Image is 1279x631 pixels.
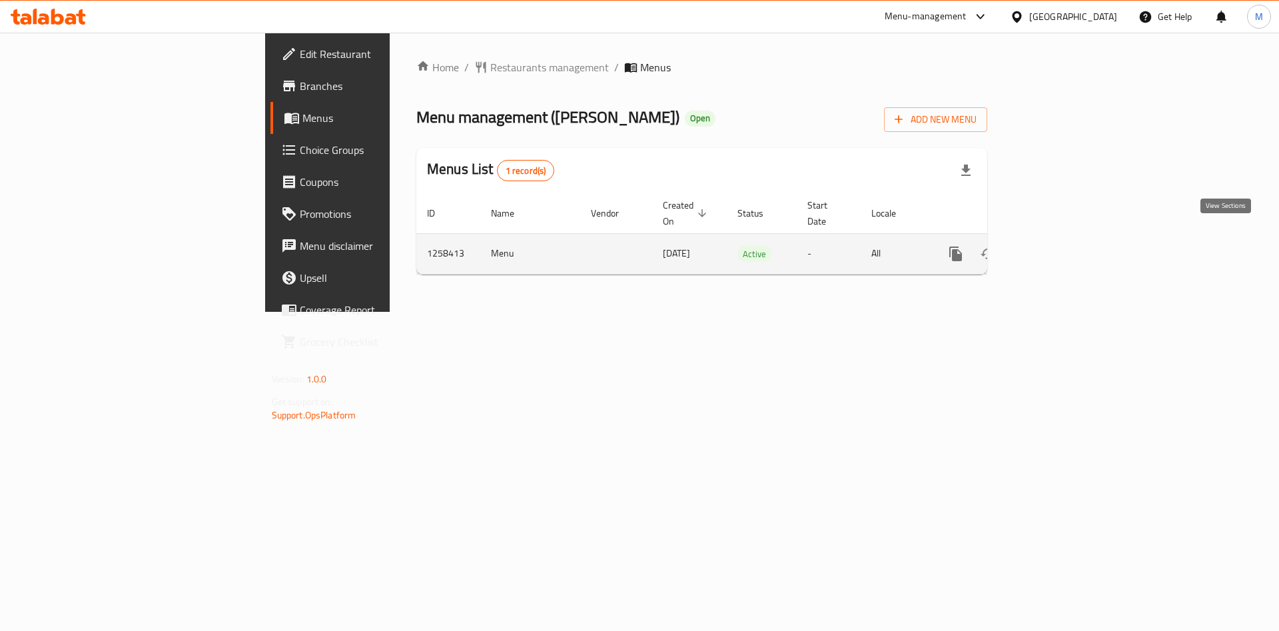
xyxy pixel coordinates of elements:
[302,110,468,126] span: Menus
[940,238,972,270] button: more
[300,78,468,94] span: Branches
[929,193,1078,234] th: Actions
[950,155,982,187] div: Export file
[498,165,554,177] span: 1 record(s)
[1029,9,1117,24] div: [GEOGRAPHIC_DATA]
[416,102,679,132] span: Menu management ( [PERSON_NAME] )
[663,245,690,262] span: [DATE]
[591,205,636,221] span: Vendor
[300,238,468,254] span: Menu disclaimer
[300,270,468,286] span: Upsell
[270,134,479,166] a: Choice Groups
[861,233,929,274] td: All
[1255,9,1263,24] span: M
[270,166,479,198] a: Coupons
[480,233,580,274] td: Menu
[895,111,977,128] span: Add New Menu
[497,160,555,181] div: Total records count
[640,59,671,75] span: Menus
[270,198,479,230] a: Promotions
[685,111,715,127] div: Open
[427,159,554,181] h2: Menus List
[272,406,356,424] a: Support.OpsPlatform
[885,9,967,25] div: Menu-management
[270,294,479,326] a: Coverage Report
[491,205,532,221] span: Name
[807,197,845,229] span: Start Date
[663,197,711,229] span: Created On
[270,70,479,102] a: Branches
[270,38,479,70] a: Edit Restaurant
[427,205,452,221] span: ID
[306,370,327,388] span: 1.0.0
[270,230,479,262] a: Menu disclaimer
[300,206,468,222] span: Promotions
[300,46,468,62] span: Edit Restaurant
[416,193,1078,275] table: enhanced table
[685,113,715,124] span: Open
[270,326,479,358] a: Grocery Checklist
[300,334,468,350] span: Grocery Checklist
[300,174,468,190] span: Coupons
[737,247,771,262] span: Active
[270,102,479,134] a: Menus
[884,107,987,132] button: Add New Menu
[272,370,304,388] span: Version:
[614,59,619,75] li: /
[300,142,468,158] span: Choice Groups
[972,238,1004,270] button: Change Status
[300,302,468,318] span: Coverage Report
[871,205,913,221] span: Locale
[272,393,333,410] span: Get support on:
[474,59,609,75] a: Restaurants management
[270,262,479,294] a: Upsell
[416,59,987,75] nav: breadcrumb
[797,233,861,274] td: -
[737,205,781,221] span: Status
[490,59,609,75] span: Restaurants management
